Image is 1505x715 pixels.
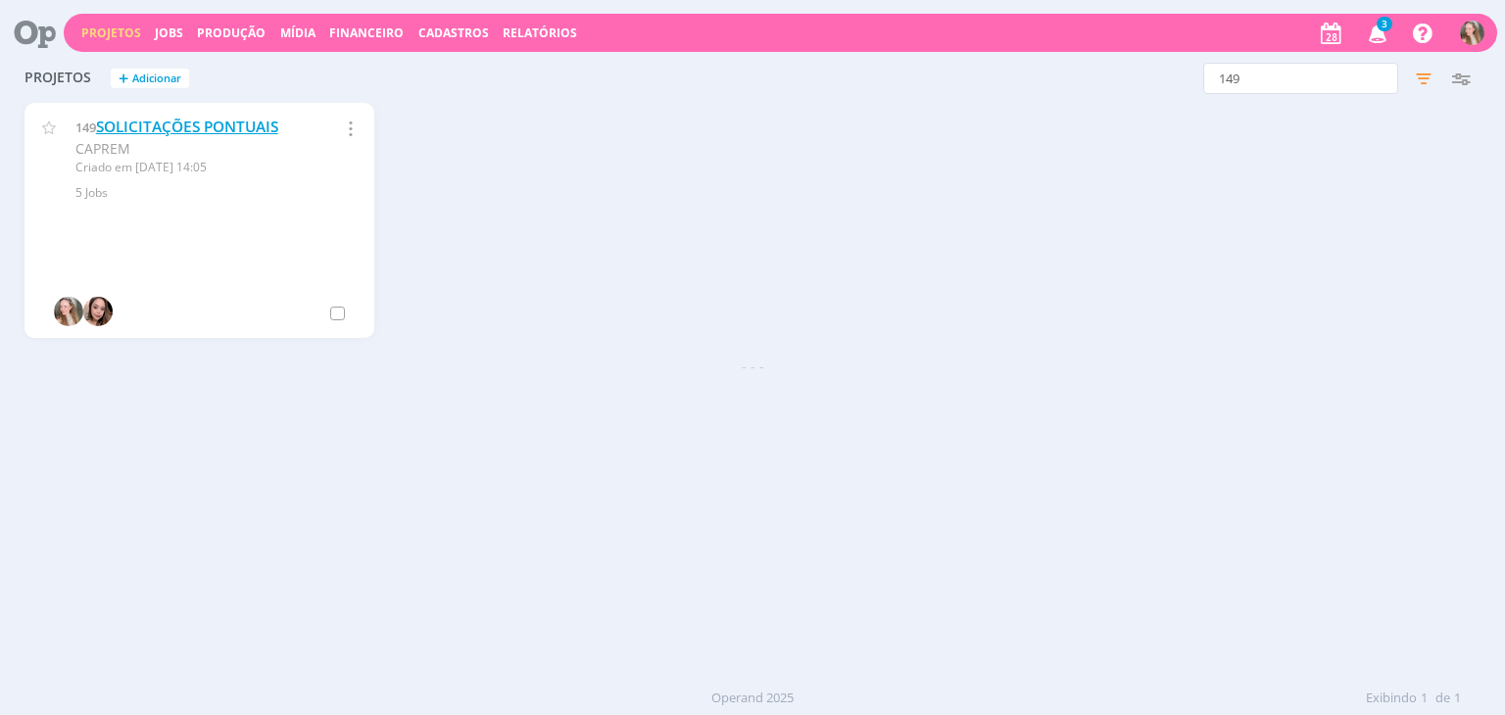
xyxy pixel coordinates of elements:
[132,72,181,85] span: Adicionar
[75,184,351,202] div: 5 Jobs
[503,24,577,41] a: Relatórios
[191,25,271,41] button: Produção
[75,119,96,136] span: 149
[75,159,307,176] div: Criado em [DATE] 14:05
[15,356,1489,376] div: - - -
[75,25,147,41] button: Projetos
[497,25,583,41] button: Relatórios
[1356,16,1396,51] button: 3
[54,297,83,326] img: G
[1459,16,1485,50] button: G
[149,25,189,41] button: Jobs
[83,297,113,326] img: T
[111,69,189,89] button: +Adicionar
[24,70,91,86] span: Projetos
[1435,689,1450,708] span: de
[280,24,316,41] a: Mídia
[329,24,404,41] a: Financeiro
[413,25,495,41] button: Cadastros
[323,25,410,41] button: Financeiro
[274,25,321,41] button: Mídia
[197,24,266,41] a: Produção
[119,69,128,89] span: +
[418,24,489,41] span: Cadastros
[1454,689,1461,708] span: 1
[1203,63,1398,94] input: Busca
[1421,689,1428,708] span: 1
[96,117,278,137] a: SOLICITAÇÕES PONTUAIS
[1460,21,1484,45] img: G
[1377,17,1392,31] span: 3
[75,139,130,158] span: CAPREM
[1366,689,1417,708] span: Exibindo
[155,24,183,41] a: Jobs
[81,24,141,41] a: Projetos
